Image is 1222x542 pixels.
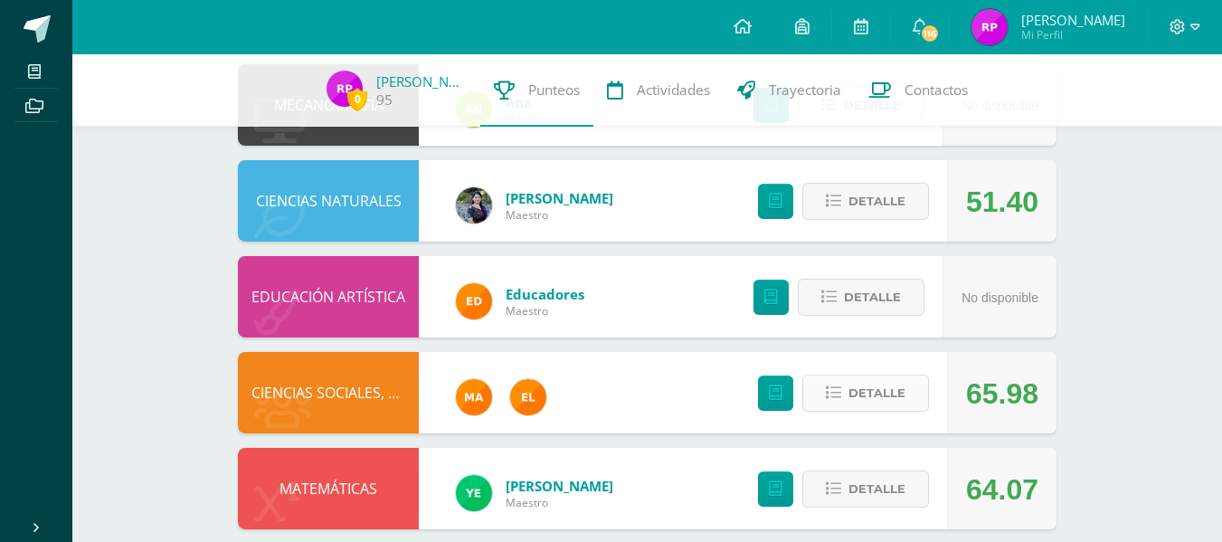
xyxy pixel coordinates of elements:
span: Maestro [506,303,584,319]
span: Maestro [506,207,613,223]
a: Punteos [480,54,593,127]
div: 51.40 [966,161,1038,242]
a: [PERSON_NAME] [376,72,467,90]
span: 0 [347,88,367,110]
span: Detalle [848,376,905,410]
span: Trayectoria [769,81,841,100]
span: Mi Perfil [1021,27,1125,43]
span: [PERSON_NAME] [1021,11,1125,29]
a: Trayectoria [724,54,855,127]
span: 116 [920,24,940,43]
a: Contactos [855,54,981,127]
a: Actividades [593,54,724,127]
button: Detalle [802,183,929,220]
span: Detalle [848,472,905,506]
span: Maestro [506,495,613,510]
button: Detalle [802,471,929,508]
button: Detalle [798,279,924,316]
div: CIENCIAS NATURALES [238,160,419,242]
span: Detalle [844,281,901,314]
div: CIENCIAS SOCIALES, FORMACIÓN CIUDADANA E INTERCULTURALIDAD [238,352,419,433]
span: Detalle [848,185,905,218]
img: 266030d5bbfb4fab9f05b9da2ad38396.png [456,379,492,415]
span: Punteos [528,81,580,100]
img: dfa1fd8186729af5973cf42d94c5b6ba.png [456,475,492,511]
img: b2b209b5ecd374f6d147d0bc2cef63fa.png [456,187,492,223]
a: Educadores [506,285,584,303]
span: Contactos [905,81,968,100]
img: ed927125212876238b0630303cb5fd71.png [456,283,492,319]
span: No disponible [961,290,1038,305]
img: 612d8540f47d75f38da33de7c34a2a03.png [971,9,1008,45]
a: [PERSON_NAME] [506,477,613,495]
div: EDUCACIÓN ARTÍSTICA [238,256,419,338]
img: 612d8540f47d75f38da33de7c34a2a03.png [327,71,363,107]
button: Detalle [802,375,929,412]
div: 64.07 [966,449,1038,530]
img: 31c982a1c1d67d3c4d1e96adbf671f86.png [510,379,546,415]
div: MATEMÁTICAS [238,448,419,529]
div: 65.98 [966,353,1038,434]
span: Actividades [637,81,710,100]
a: 95 [376,90,393,109]
a: [PERSON_NAME] [506,189,613,207]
